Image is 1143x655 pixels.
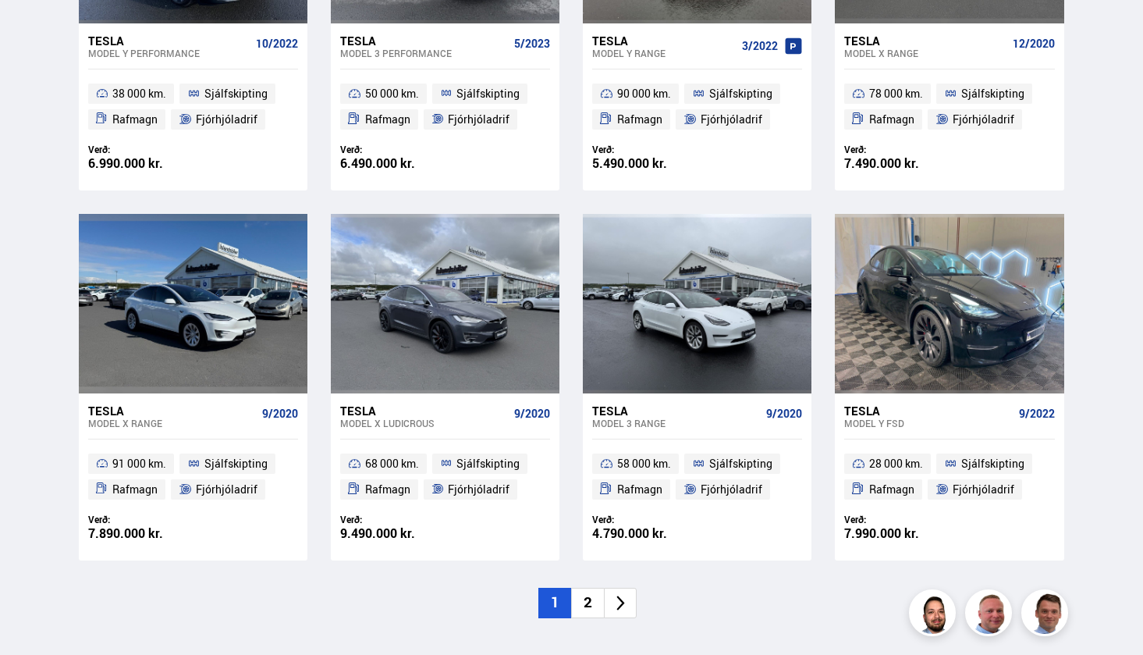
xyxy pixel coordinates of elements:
[204,454,268,473] span: Sjálfskipting
[617,454,671,473] span: 58 000 km.
[835,23,1063,190] a: Tesla Model X RANGE 12/2020 78 000 km. Sjálfskipting Rafmagn Fjórhjóladrif Verð: 7.490.000 kr.
[583,393,811,561] a: Tesla Model 3 RANGE 9/2020 58 000 km. Sjálfskipting Rafmagn Fjórhjóladrif Verð: 4.790.000 kr.
[592,514,698,525] div: Verð:
[340,144,445,155] div: Verð:
[340,404,508,418] div: Tesla
[592,144,698,155] div: Verð:
[204,84,268,103] span: Sjálfskipting
[592,157,698,170] div: 5.490.000 kr.
[256,37,298,50] span: 10/2022
[961,84,1024,103] span: Sjálfskipting
[701,480,762,499] span: Fjórhjóladrif
[331,23,559,190] a: Tesla Model 3 PERFORMANCE 5/2023 50 000 km. Sjálfskipting Rafmagn Fjórhjóladrif Verð: 6.490.000 kr.
[79,23,307,190] a: Tesla Model Y PERFORMANCE 10/2022 38 000 km. Sjálfskipting Rafmagn Fjórhjóladrif Verð: 6.990.000 kr.
[88,157,193,170] div: 6.990.000 kr.
[592,404,760,418] div: Tesla
[340,514,445,525] div: Verð:
[112,84,166,103] span: 38 000 km.
[538,588,571,618] li: 1
[365,454,419,473] span: 68 000 km.
[1013,37,1055,50] span: 12/2020
[869,110,914,129] span: Rafmagn
[844,157,950,170] div: 7.490.000 kr.
[448,110,509,129] span: Fjórhjóladrif
[365,110,410,129] span: Rafmagn
[709,454,772,473] span: Sjálfskipting
[583,23,811,190] a: Tesla Model Y RANGE 3/2022 90 000 km. Sjálfskipting Rafmagn Fjórhjóladrif Verð: 5.490.000 kr.
[617,480,662,499] span: Rafmagn
[835,393,1063,561] a: Tesla Model Y FSD 9/2022 28 000 km. Sjálfskipting Rafmagn Fjórhjóladrif Verð: 7.990.000 kr.
[953,110,1014,129] span: Fjórhjóladrif
[88,514,193,525] div: Verð:
[448,480,509,499] span: Fjórhjóladrif
[12,6,59,53] button: Opna LiveChat spjallviðmót
[844,144,950,155] div: Verð:
[967,592,1014,639] img: siFngHWaQ9KaOqBr.png
[340,418,508,429] div: Model X LUDICROUS
[262,408,298,420] span: 9/2020
[514,408,550,420] span: 9/2020
[869,84,923,103] span: 78 000 km.
[340,157,445,170] div: 6.490.000 kr.
[592,527,698,540] div: 4.790.000 kr.
[456,84,520,103] span: Sjálfskipting
[592,34,736,48] div: Tesla
[88,34,250,48] div: Tesla
[592,48,736,59] div: Model Y RANGE
[766,408,802,420] span: 9/2020
[869,454,923,473] span: 28 000 km.
[514,37,550,50] span: 5/2023
[844,514,950,525] div: Verð:
[365,480,410,499] span: Rafmagn
[869,480,914,499] span: Rafmagn
[844,48,1006,59] div: Model X RANGE
[456,454,520,473] span: Sjálfskipting
[844,527,950,540] div: 7.990.000 kr.
[340,527,445,540] div: 9.490.000 kr.
[844,404,1012,418] div: Tesla
[365,84,419,103] span: 50 000 km.
[331,393,559,561] a: Tesla Model X LUDICROUS 9/2020 68 000 km. Sjálfskipting Rafmagn Fjórhjóladrif Verð: 9.490.000 kr.
[844,418,1012,429] div: Model Y FSD
[88,404,256,418] div: Tesla
[340,34,508,48] div: Tesla
[617,110,662,129] span: Rafmagn
[88,527,193,540] div: 7.890.000 kr.
[617,84,671,103] span: 90 000 km.
[79,393,307,561] a: Tesla Model X RANGE 9/2020 91 000 km. Sjálfskipting Rafmagn Fjórhjóladrif Verð: 7.890.000 kr.
[1024,592,1070,639] img: FbJEzSuNWCJXmdc-.webp
[701,110,762,129] span: Fjórhjóladrif
[196,110,257,129] span: Fjórhjóladrif
[340,48,508,59] div: Model 3 PERFORMANCE
[961,454,1024,473] span: Sjálfskipting
[709,84,772,103] span: Sjálfskipting
[953,480,1014,499] span: Fjórhjóladrif
[844,34,1006,48] div: Tesla
[88,418,256,429] div: Model X RANGE
[112,480,158,499] span: Rafmagn
[1019,408,1055,420] span: 9/2022
[88,144,193,155] div: Verð:
[196,480,257,499] span: Fjórhjóladrif
[88,48,250,59] div: Model Y PERFORMANCE
[112,110,158,129] span: Rafmagn
[571,588,604,618] li: 2
[911,592,958,639] img: nhp88E3Fdnt1Opn2.png
[112,454,166,473] span: 91 000 km.
[742,40,778,52] span: 3/2022
[592,418,760,429] div: Model 3 RANGE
